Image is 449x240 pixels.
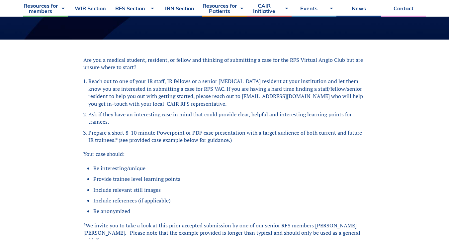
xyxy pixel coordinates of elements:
li: Reach out to one of your IR staff, IR fellows or a senior [MEDICAL_DATA] resident at your institu... [88,77,366,107]
p: Your case should: [83,150,366,158]
li: Prepare a short 8-10 minute Powerpoint or PDF case presentation with a target audience of both cu... [88,129,366,144]
li: Include references (if applicable) [93,197,366,204]
li: Be anonymized [93,207,366,215]
li: Provide trainee level learning points [93,175,366,182]
li: Ask if they have an interesting case in mind that could provide clear, helpful and interesting le... [88,111,366,126]
p: Are you a medical student, resident, or fellow and thinking of submitting a case for the RFS Virt... [83,56,366,71]
li: Be interesting/unique [93,165,366,172]
li: Include relevant still images [93,186,366,193]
